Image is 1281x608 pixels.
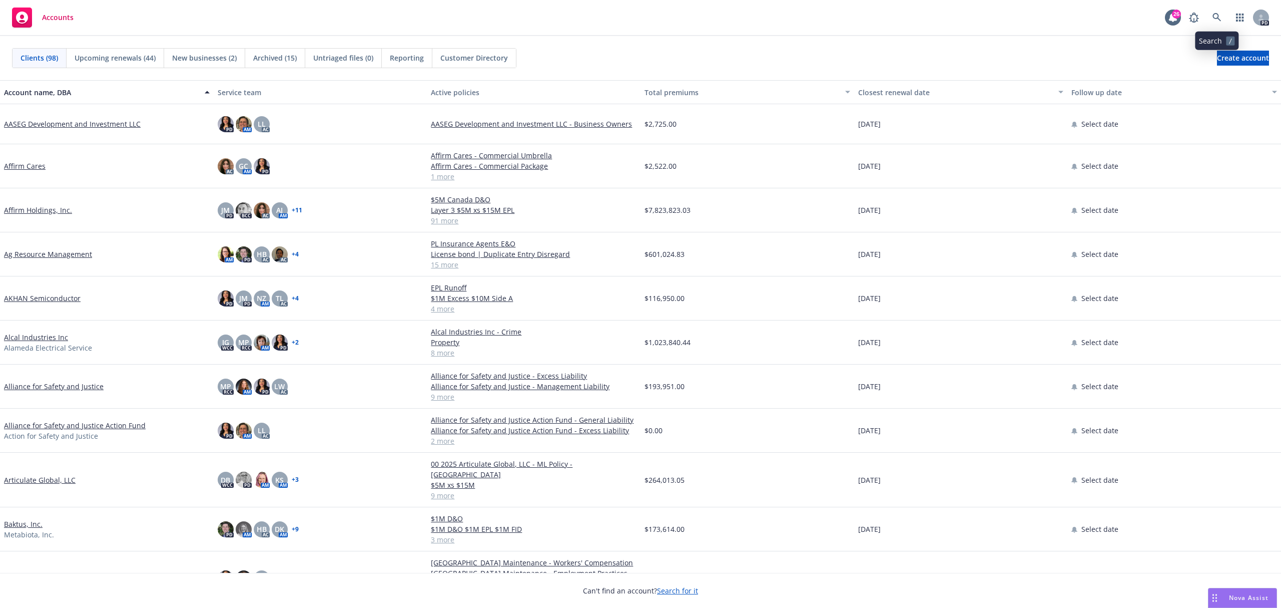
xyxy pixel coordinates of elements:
span: $7,823,823.03 [645,205,691,215]
a: Affirm Cares - Commercial Package [431,161,636,171]
span: Archived (15) [253,53,297,63]
span: $1,023,840.44 [645,337,691,348]
span: [DATE] [858,293,881,303]
span: Can't find an account? [583,585,698,596]
span: Select date [1081,337,1118,348]
span: $2,725.00 [645,119,677,129]
a: AASEG Development and Investment LLC - Business Owners [431,119,636,129]
div: Follow up date [1071,87,1266,98]
button: Nova Assist [1208,588,1277,608]
a: Report a Bug [1184,8,1204,28]
span: NZ [257,293,266,303]
img: photo [236,521,252,537]
div: 26 [1172,10,1181,19]
button: Total premiums [640,80,854,104]
a: + 4 [292,251,299,257]
img: photo [254,158,270,174]
div: Total premiums [645,87,839,98]
span: $116,950.00 [645,293,685,303]
span: [DATE] [858,161,881,171]
a: + 4 [292,295,299,301]
img: photo [218,570,234,586]
a: Ag Resource Management [4,249,92,259]
img: photo [272,335,288,351]
span: [DATE] [858,337,881,348]
div: Drag to move [1208,588,1221,607]
span: $0.00 [645,425,663,436]
span: Select date [1081,119,1118,129]
img: photo [236,246,252,262]
span: [DATE] [858,381,881,392]
div: Active policies [431,87,636,98]
span: DK [275,524,284,534]
img: photo [236,379,252,395]
span: New businesses (2) [172,53,237,63]
span: MP [238,337,249,348]
span: HB [257,249,267,259]
span: JM [239,293,248,303]
span: Nova Assist [1229,593,1268,602]
span: Select date [1081,293,1118,303]
a: Alliance for Safety and Justice Action Fund - Excess Liability [431,425,636,436]
img: photo [254,472,270,488]
button: Active policies [427,80,640,104]
img: photo [218,116,234,132]
a: Alliance for Safety and Justice - Management Liability [431,381,636,392]
span: Metabiota, Inc. [4,529,54,540]
img: photo [254,202,270,218]
a: PL Insurance Agents E&O [431,238,636,249]
span: [DATE] [858,425,881,436]
span: [DATE] [858,119,881,129]
span: [DATE] [858,249,881,259]
img: photo [218,246,234,262]
span: [DATE] [858,205,881,215]
img: photo [218,521,234,537]
a: $1M D&O $1M EPL $1M FID [431,524,636,534]
a: Accounts [8,4,78,32]
a: $1M D&O [431,513,636,524]
span: Create account [1217,49,1269,68]
img: photo [272,246,288,262]
span: LW [274,381,285,392]
a: + 9 [292,526,299,532]
a: Switch app [1230,8,1250,28]
img: photo [218,158,234,174]
a: + 2 [292,340,299,346]
a: Affirm Holdings, Inc. [4,205,72,215]
a: License bond | Duplicate Entry Disregard [431,249,636,259]
a: Baktus, Inc. [4,519,43,529]
a: 9 more [431,490,636,501]
a: $5M Canada D&O [431,194,636,205]
a: [GEOGRAPHIC_DATA] Maintenance - Workers' Compensation [431,557,636,568]
span: LL [258,425,266,436]
a: Alliance for Safety and Justice Action Fund [4,420,146,431]
a: Affirm Cares [4,161,46,171]
a: Alliance for Safety and Justice [4,381,104,392]
a: EPL Runoff [431,282,636,293]
a: + 3 [292,477,299,483]
div: Closest renewal date [858,87,1053,98]
span: Accounts [42,14,74,22]
span: Select date [1081,475,1118,485]
img: photo [236,423,252,439]
span: [DATE] [858,475,881,485]
span: Select date [1081,425,1118,436]
span: [DATE] [858,524,881,534]
a: AASEG Development and Investment LLC [4,119,141,129]
a: Property [431,337,636,348]
span: Select date [1081,161,1118,171]
span: Reporting [390,53,424,63]
a: 91 more [431,215,636,226]
span: KS [275,475,284,485]
img: photo [236,570,252,586]
span: MP [220,381,231,392]
img: photo [236,202,252,218]
a: 00 2025 Articulate Global, LLC - ML Policy - [GEOGRAPHIC_DATA] [431,459,636,480]
a: 9 more [431,392,636,402]
span: Select date [1081,524,1118,534]
a: 4 more [431,303,636,314]
a: 2 more [431,436,636,446]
